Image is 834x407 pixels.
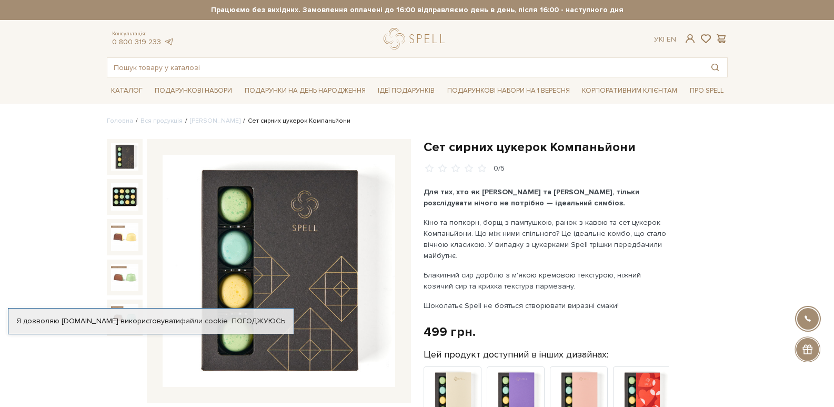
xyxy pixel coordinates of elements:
[111,264,138,291] img: Сет сирних цукерок Компаньйони
[424,324,476,340] div: 499 грн.
[180,316,228,325] a: файли cookie
[163,155,395,388] img: Сет сирних цукерок Компаньйони
[424,300,670,311] p: Шоколатьє Spell не бояться створювати виразні смаки!
[424,349,608,361] label: Цей продукт доступний в інших дизайнах:
[384,28,449,49] a: logo
[424,217,670,261] p: Кіно та попкорн, борщ з пампушкою, ранок з кавою та сет цукерок Компаньйони. Що між ними спільног...
[112,37,161,46] a: 0 800 319 233
[240,83,370,99] a: Подарунки на День народження
[107,117,133,125] a: Головна
[494,164,505,174] div: 0/5
[111,223,138,251] img: Сет сирних цукерок Компаньйони
[164,37,174,46] a: telegram
[240,116,350,126] li: Сет сирних цукерок Компаньйони
[8,316,294,326] div: Я дозволяю [DOMAIN_NAME] використовувати
[374,83,439,99] a: Ідеї подарунків
[111,183,138,211] img: Сет сирних цукерок Компаньйони
[107,58,703,77] input: Пошук товару у каталозі
[667,35,676,44] a: En
[190,117,240,125] a: [PERSON_NAME]
[112,31,174,37] span: Консультація:
[424,270,670,292] p: Блакитний сир дорблю з м'якою кремовою текстурою, ніжний козячий сир та крихка текстура пармезану.
[140,117,183,125] a: Вся продукція
[578,82,681,100] a: Корпоративним клієнтам
[111,143,138,171] img: Сет сирних цукерок Компаньйони
[232,316,285,326] a: Погоджуюсь
[703,58,727,77] button: Пошук товару у каталозі
[111,304,138,331] img: Сет сирних цукерок Компаньйони
[424,139,728,155] h1: Сет сирних цукерок Компаньйони
[654,35,676,44] div: Ук
[424,187,639,207] b: Для тих, хто як [PERSON_NAME] та [PERSON_NAME], тільки розслідувати нічого не потрібно — ідеальни...
[107,83,147,99] a: Каталог
[150,83,236,99] a: Подарункові набори
[107,5,728,15] strong: Працюємо без вихідних. Замовлення оплачені до 16:00 відправляємо день в день, після 16:00 - насту...
[686,83,728,99] a: Про Spell
[663,35,665,44] span: |
[443,82,574,100] a: Подарункові набори на 1 Вересня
